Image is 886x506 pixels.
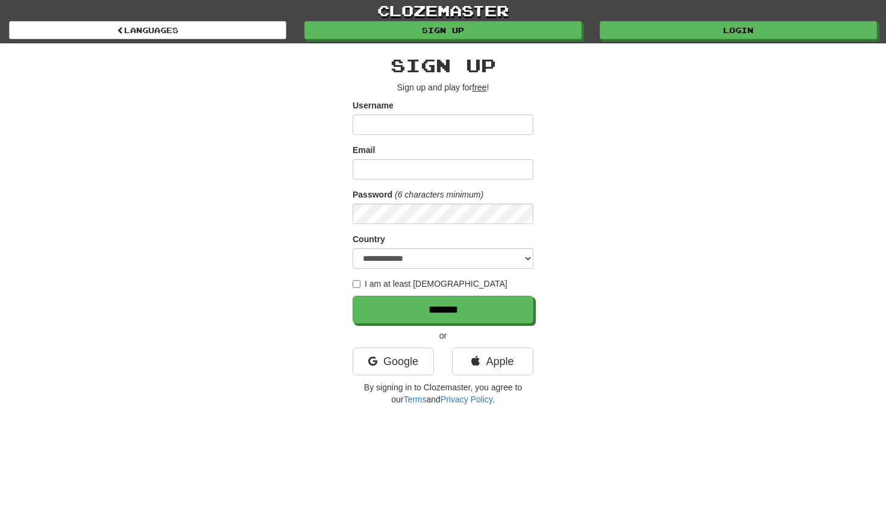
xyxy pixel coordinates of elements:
label: I am at least [DEMOGRAPHIC_DATA] [353,278,507,290]
em: (6 characters minimum) [395,190,483,199]
h2: Sign up [353,55,533,75]
a: Languages [9,21,286,39]
a: Apple [452,348,533,375]
a: Privacy Policy [441,395,492,404]
label: Username [353,99,394,111]
a: Google [353,348,434,375]
p: Sign up and play for ! [353,81,533,93]
label: Password [353,189,392,201]
a: Login [600,21,877,39]
label: Email [353,144,375,156]
label: Country [353,233,385,245]
input: I am at least [DEMOGRAPHIC_DATA] [353,280,360,288]
a: Sign up [304,21,582,39]
u: free [472,83,486,92]
a: Terms [403,395,426,404]
p: or [353,330,533,342]
p: By signing in to Clozemaster, you agree to our and . [353,381,533,405]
